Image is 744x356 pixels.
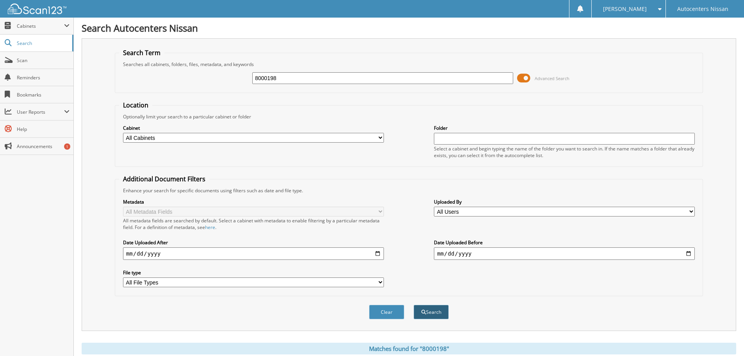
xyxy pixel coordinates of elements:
[603,7,647,11] span: [PERSON_NAME]
[17,23,64,29] span: Cabinets
[123,247,384,260] input: start
[119,48,164,57] legend: Search Term
[123,199,384,205] label: Metadata
[434,247,695,260] input: end
[17,126,70,132] span: Help
[119,187,699,194] div: Enhance your search for specific documents using filters such as date and file type.
[434,239,695,246] label: Date Uploaded Before
[119,113,699,120] div: Optionally limit your search to a particular cabinet or folder
[677,7,728,11] span: Autocenters Nissan
[119,101,152,109] legend: Location
[17,74,70,81] span: Reminders
[123,239,384,246] label: Date Uploaded After
[119,61,699,68] div: Searches all cabinets, folders, files, metadata, and keywords
[705,318,744,356] iframe: Chat Widget
[82,343,736,354] div: Matches found for "8000198"
[123,125,384,131] label: Cabinet
[535,75,569,81] span: Advanced Search
[82,21,736,34] h1: Search Autocenters Nissan
[17,40,68,47] span: Search
[123,269,384,276] label: File type
[123,217,384,231] div: All metadata fields are searched by default. Select a cabinet with metadata to enable filtering b...
[17,109,64,115] span: User Reports
[17,91,70,98] span: Bookmarks
[17,143,70,150] span: Announcements
[17,57,70,64] span: Scan
[369,305,404,319] button: Clear
[434,125,695,131] label: Folder
[64,143,70,150] div: 1
[434,199,695,205] label: Uploaded By
[434,145,695,159] div: Select a cabinet and begin typing the name of the folder you want to search in. If the name match...
[119,175,209,183] legend: Additional Document Filters
[8,4,66,14] img: scan123-logo-white.svg
[414,305,449,319] button: Search
[205,224,215,231] a: here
